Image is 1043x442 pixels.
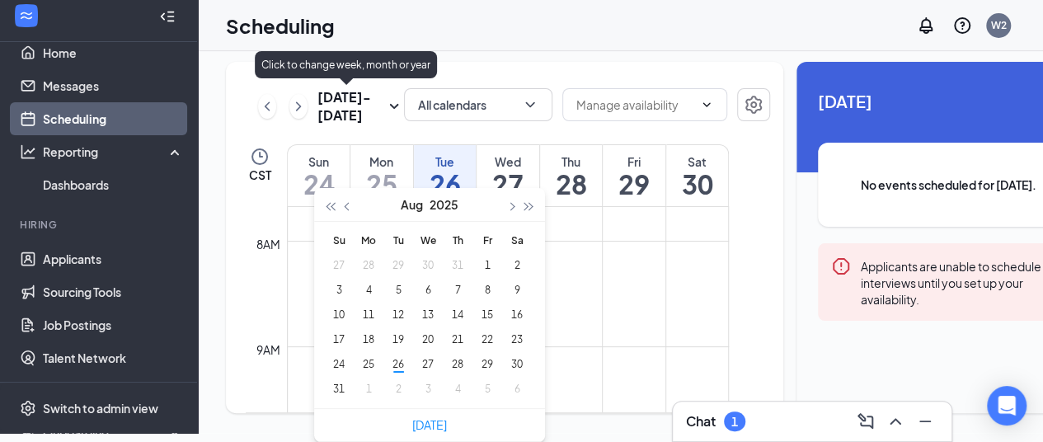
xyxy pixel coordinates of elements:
th: Tu [383,228,413,253]
svg: SmallChevronDown [384,96,404,116]
h1: 24 [288,170,350,198]
div: 14 [448,305,467,325]
td: 2025-08-13 [413,303,443,327]
h1: Scheduling [226,12,335,40]
td: 2025-09-04 [443,377,472,402]
td: 2025-08-04 [354,278,383,303]
div: 21 [448,330,467,350]
td: 2025-08-16 [502,303,532,327]
div: 6 [507,379,527,399]
a: Dashboards [43,168,184,201]
a: Messages [43,69,184,102]
div: 31 [448,256,467,275]
button: Settings [737,88,770,121]
div: 3 [329,280,349,300]
td: 2025-07-28 [354,253,383,278]
button: ChevronUp [882,408,909,435]
div: 15 [477,305,497,325]
th: We [413,228,443,253]
div: 18 [359,330,378,350]
div: 2 [507,256,527,275]
td: 2025-08-30 [502,352,532,377]
a: August 25, 2025 [350,145,413,206]
div: Switch to admin view [43,400,158,416]
div: 5 [477,379,497,399]
a: Applicants [43,242,184,275]
a: Home [43,36,184,69]
td: 2025-08-14 [443,303,472,327]
td: 2025-07-30 [413,253,443,278]
div: 1 [731,415,738,429]
a: [DATE] [412,417,447,432]
th: Su [324,228,354,253]
svg: ChevronLeft [259,96,275,116]
div: 29 [477,355,497,374]
div: Hiring [20,218,181,232]
span: CST [249,167,271,183]
div: 3 [418,379,438,399]
td: 2025-08-06 [413,278,443,303]
div: 28 [359,256,378,275]
td: 2025-08-17 [324,327,354,352]
td: 2025-08-31 [324,377,354,402]
div: 9 [507,280,527,300]
div: 6 [418,280,438,300]
button: ComposeMessage [853,408,879,435]
div: Sat [666,153,728,170]
td: 2025-08-15 [472,303,502,327]
div: 8 [477,280,497,300]
button: Minimize [912,408,938,435]
td: 2025-08-26 [383,352,413,377]
div: 24 [329,355,349,374]
td: 2025-08-02 [502,253,532,278]
a: August 24, 2025 [288,145,350,206]
div: W2 [991,18,1007,32]
svg: Notifications [916,16,936,35]
button: 2025 [430,188,458,221]
td: 2025-08-11 [354,303,383,327]
div: 10 [329,305,349,325]
div: 4 [359,280,378,300]
div: 29 [388,256,408,275]
div: 1 [477,256,497,275]
td: 2025-08-05 [383,278,413,303]
div: 4 [448,379,467,399]
div: Reporting [43,143,185,160]
td: 2025-08-09 [502,278,532,303]
h1: 28 [540,170,603,198]
div: Mon [350,153,413,170]
a: Settings [737,88,770,125]
td: 2025-08-27 [413,352,443,377]
td: 2025-08-28 [443,352,472,377]
button: ChevronLeft [258,94,276,119]
h1: 26 [414,170,477,198]
td: 2025-08-25 [354,352,383,377]
div: Click to change week, month or year [255,51,437,78]
div: 12 [388,305,408,325]
h3: Chat [686,412,716,430]
div: 31 [329,379,349,399]
td: 2025-08-18 [354,327,383,352]
div: 16 [507,305,527,325]
div: 27 [329,256,349,275]
div: 30 [418,256,438,275]
td: 2025-08-24 [324,352,354,377]
a: August 26, 2025 [414,145,477,206]
td: 2025-09-02 [383,377,413,402]
svg: ComposeMessage [856,411,876,431]
svg: Error [831,256,851,276]
div: 11 [359,305,378,325]
div: Fri [603,153,665,170]
div: 28 [448,355,467,374]
td: 2025-07-29 [383,253,413,278]
td: 2025-07-31 [443,253,472,278]
td: 2025-07-27 [324,253,354,278]
th: Fr [472,228,502,253]
svg: ChevronDown [700,98,713,111]
a: August 28, 2025 [540,145,603,206]
a: Talent Network [43,341,184,374]
h1: 30 [666,170,728,198]
div: 26 [388,355,408,374]
div: 1 [359,379,378,399]
td: 2025-08-10 [324,303,354,327]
